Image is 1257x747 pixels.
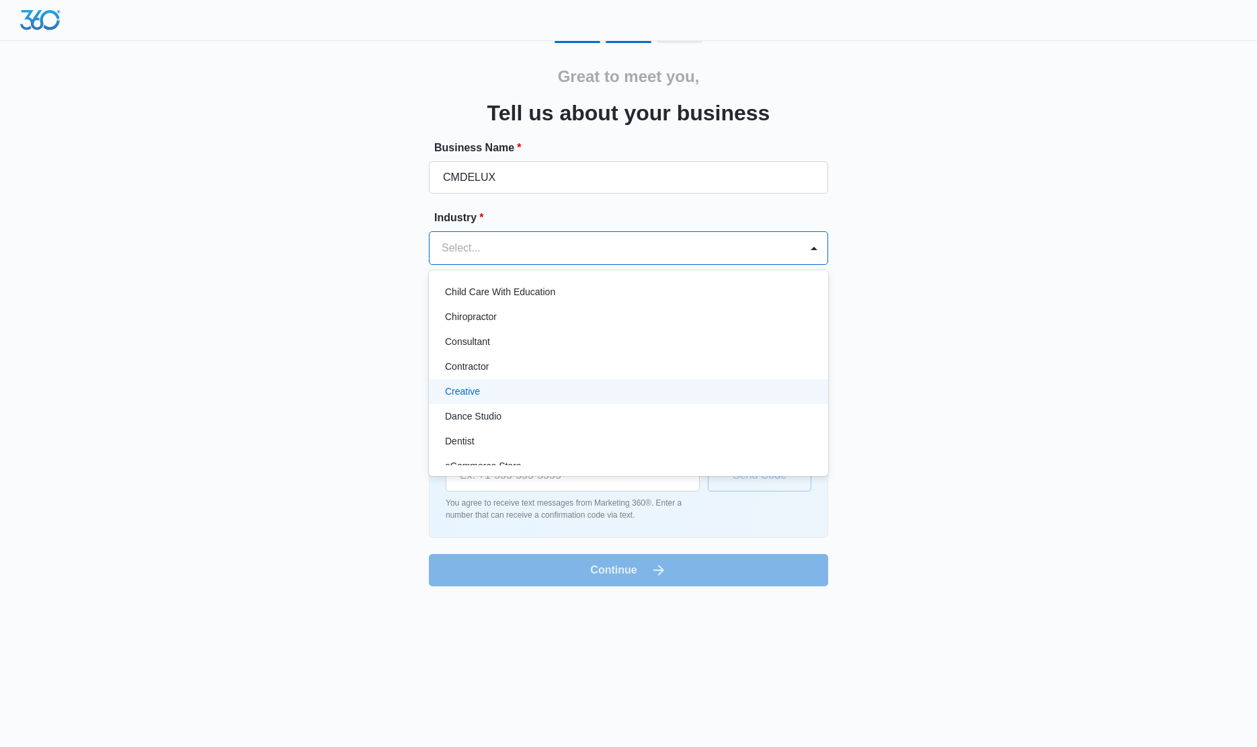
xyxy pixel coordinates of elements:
p: Contractor [445,360,489,374]
p: Creative [445,385,480,399]
h3: Tell us about your business [487,97,770,129]
h2: Great to meet you, [558,65,700,89]
p: Dentist [445,434,475,448]
p: Child Care With Education [445,285,555,299]
p: eCommerce Store [445,459,522,473]
p: Consultant [445,335,490,349]
label: Industry [434,210,834,226]
input: e.g. Jane's Plumbing [429,161,828,194]
p: Chiropractor [445,310,497,324]
p: You agree to receive text messages from Marketing 360®. Enter a number that can receive a confirm... [446,497,700,521]
label: Business Name [434,140,834,156]
p: Dance Studio [445,409,501,424]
